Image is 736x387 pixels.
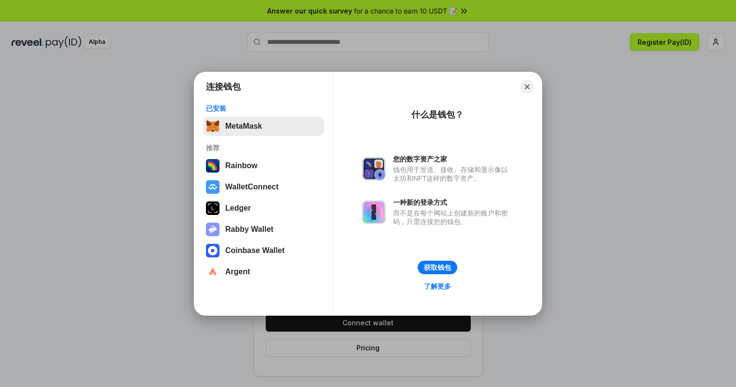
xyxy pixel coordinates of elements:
button: Argent [203,262,324,281]
div: 钱包用于发送、接收、存储和显示像以太坊和NFT这样的数字资产。 [393,165,513,183]
button: Rabby Wallet [203,220,324,239]
div: Ledger [225,204,251,213]
div: Rainbow [225,161,258,170]
button: Coinbase Wallet [203,241,324,260]
div: 获取钱包 [424,263,451,272]
div: Rabby Wallet [225,225,273,234]
img: svg+xml,%3Csvg%20xmlns%3D%22http%3A%2F%2Fwww.w3.org%2F2000%2Fsvg%22%20fill%3D%22none%22%20viewBox... [362,157,385,180]
button: Rainbow [203,156,324,175]
button: WalletConnect [203,177,324,197]
div: Coinbase Wallet [225,246,285,255]
div: 而不是在每个网站上创建新的账户和密码，只需连接您的钱包。 [393,209,513,226]
div: MetaMask [225,122,262,131]
img: svg+xml,%3Csvg%20xmlns%3D%22http%3A%2F%2Fwww.w3.org%2F2000%2Fsvg%22%20fill%3D%22none%22%20viewBox... [206,223,219,236]
div: 已安装 [206,104,321,113]
div: 推荐 [206,144,321,152]
a: 了解更多 [418,280,457,293]
div: Argent [225,267,250,276]
div: WalletConnect [225,183,279,191]
img: svg+xml,%3Csvg%20width%3D%22120%22%20height%3D%22120%22%20viewBox%3D%220%200%20120%20120%22%20fil... [206,159,219,173]
img: svg+xml,%3Csvg%20width%3D%2228%22%20height%3D%2228%22%20viewBox%3D%220%200%2028%2028%22%20fill%3D... [206,244,219,257]
img: svg+xml,%3Csvg%20width%3D%2228%22%20height%3D%2228%22%20viewBox%3D%220%200%2028%2028%22%20fill%3D... [206,265,219,279]
div: 一种新的登录方式 [393,198,513,207]
button: Close [520,80,534,93]
h1: 连接钱包 [206,81,241,93]
div: 您的数字资产之家 [393,155,513,163]
img: svg+xml,%3Csvg%20fill%3D%22none%22%20height%3D%2233%22%20viewBox%3D%220%200%2035%2033%22%20width%... [206,120,219,133]
div: 了解更多 [424,282,451,291]
img: svg+xml,%3Csvg%20xmlns%3D%22http%3A%2F%2Fwww.w3.org%2F2000%2Fsvg%22%20fill%3D%22none%22%20viewBox... [362,200,385,224]
img: svg+xml,%3Csvg%20width%3D%2228%22%20height%3D%2228%22%20viewBox%3D%220%200%2028%2028%22%20fill%3D... [206,180,219,194]
div: 什么是钱包？ [411,109,463,120]
button: 获取钱包 [418,261,457,274]
button: MetaMask [203,117,324,136]
button: Ledger [203,199,324,218]
img: svg+xml,%3Csvg%20xmlns%3D%22http%3A%2F%2Fwww.w3.org%2F2000%2Fsvg%22%20width%3D%2228%22%20height%3... [206,201,219,215]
